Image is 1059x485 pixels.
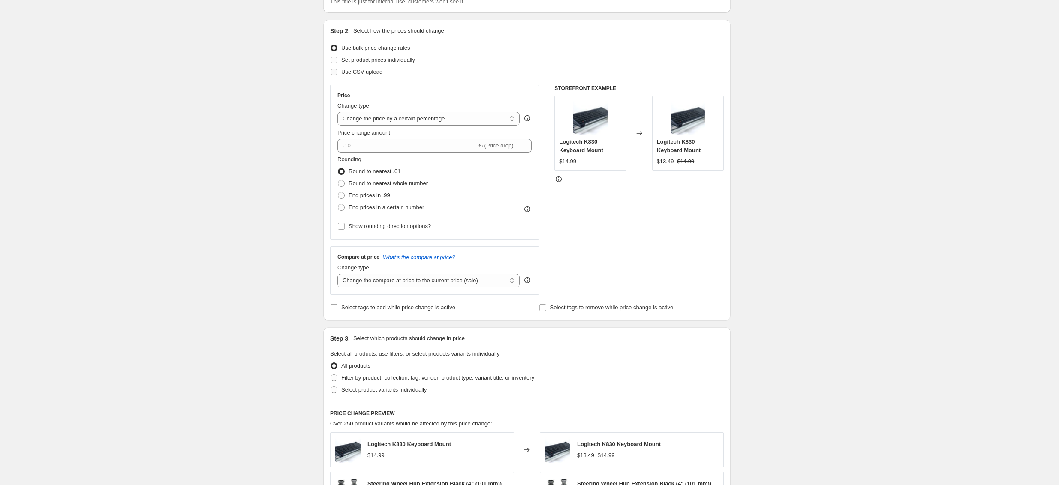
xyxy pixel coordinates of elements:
h6: PRICE CHANGE PREVIEW [330,410,724,417]
span: Logitech K830 Keyboard Mount [577,441,661,447]
h3: Price [337,92,350,99]
span: $14.99 [367,452,385,458]
span: End prices in .99 [349,192,390,198]
span: Select product variants individually [341,386,427,393]
div: help [523,276,532,284]
span: $14.99 [598,452,615,458]
span: Use bulk price change rules [341,45,410,51]
span: $14.99 [559,158,576,165]
span: Show rounding direction options? [349,223,431,229]
div: help [523,114,532,123]
span: Filter by product, collection, tag, vendor, product type, variant title, or inventory [341,374,534,381]
img: 31009273938029_80x.jpg [671,101,705,135]
span: $13.49 [577,452,594,458]
h3: Compare at price [337,254,379,260]
span: Change type [337,264,369,271]
span: Select tags to remove while price change is active [550,304,674,311]
span: Set product prices individually [341,57,415,63]
span: Use CSV upload [341,69,382,75]
span: Logitech K830 Keyboard Mount [367,441,451,447]
span: Rounding [337,156,361,162]
span: Over 250 product variants would be affected by this price change: [330,420,492,427]
span: Select tags to add while price change is active [341,304,455,311]
span: Logitech K830 Keyboard Mount [657,138,701,153]
span: $13.49 [657,158,674,165]
span: $14.99 [677,158,694,165]
span: Select all products, use filters, or select products variants individually [330,350,499,357]
img: 31009273938029_80x.jpg [335,437,361,463]
span: Price change amount [337,129,390,136]
p: Select which products should change in price [353,334,465,343]
span: End prices in a certain number [349,204,424,210]
img: 31009273938029_80x.jpg [573,101,608,135]
span: Round to nearest whole number [349,180,428,186]
p: Select how the prices should change [353,27,444,35]
span: Change type [337,102,369,109]
span: % (Price drop) [478,142,513,149]
h6: STOREFRONT EXAMPLE [554,85,724,92]
span: Round to nearest .01 [349,168,400,174]
img: 31009273938029_80x.jpg [545,437,570,463]
input: -15 [337,139,476,153]
span: All products [341,362,370,369]
span: Logitech K830 Keyboard Mount [559,138,603,153]
button: What's the compare at price? [383,254,455,260]
h2: Step 3. [330,334,350,343]
h2: Step 2. [330,27,350,35]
